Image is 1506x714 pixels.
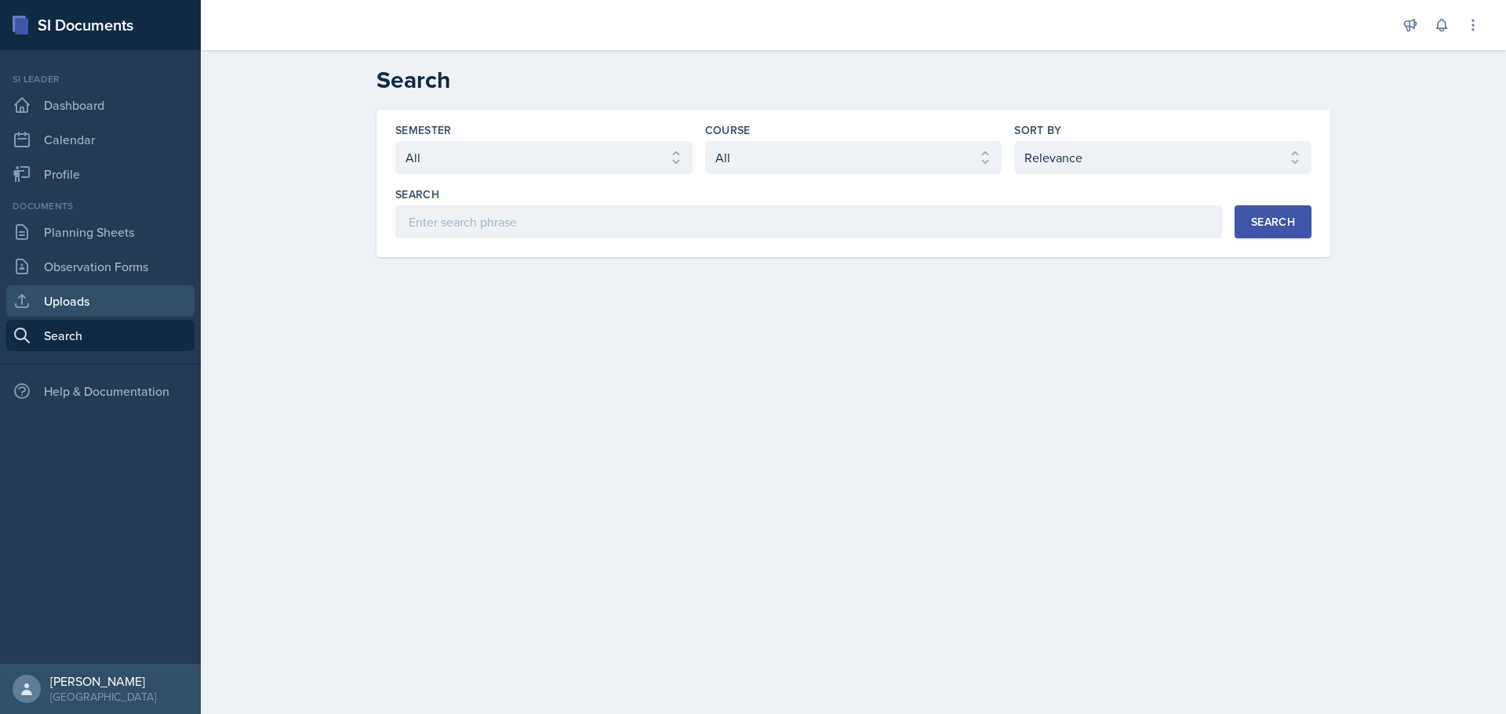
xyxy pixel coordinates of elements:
[6,89,195,121] a: Dashboard
[6,158,195,190] a: Profile
[50,673,156,689] div: [PERSON_NAME]
[6,72,195,86] div: Si leader
[6,199,195,213] div: Documents
[376,66,1330,94] h2: Search
[395,187,439,202] label: Search
[6,320,195,351] a: Search
[50,689,156,705] div: [GEOGRAPHIC_DATA]
[6,216,195,248] a: Planning Sheets
[6,251,195,282] a: Observation Forms
[6,375,195,407] div: Help & Documentation
[1014,122,1061,138] label: Sort By
[1251,216,1295,228] div: Search
[395,122,452,138] label: Semester
[6,124,195,155] a: Calendar
[1235,205,1311,238] button: Search
[395,205,1222,238] input: Enter search phrase
[705,122,751,138] label: Course
[6,285,195,317] a: Uploads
